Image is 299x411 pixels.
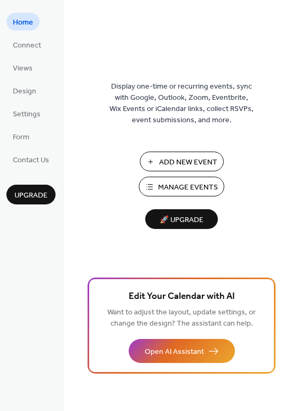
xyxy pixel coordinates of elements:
[6,128,36,145] a: Form
[13,86,36,97] span: Design
[13,109,41,120] span: Settings
[6,59,39,76] a: Views
[6,36,48,53] a: Connect
[13,17,33,28] span: Home
[13,40,41,51] span: Connect
[6,105,47,122] a: Settings
[14,190,48,201] span: Upgrade
[145,346,204,358] span: Open AI Assistant
[158,182,218,193] span: Manage Events
[139,177,224,196] button: Manage Events
[159,157,217,168] span: Add New Event
[140,152,224,171] button: Add New Event
[13,63,33,74] span: Views
[6,13,40,30] a: Home
[145,209,218,229] button: 🚀 Upgrade
[6,185,56,204] button: Upgrade
[6,82,43,99] a: Design
[6,151,56,168] a: Contact Us
[107,305,256,331] span: Want to adjust the layout, update settings, or change the design? The assistant can help.
[13,132,29,143] span: Form
[13,155,49,166] span: Contact Us
[129,339,235,363] button: Open AI Assistant
[109,81,254,126] span: Display one-time or recurring events, sync with Google, Outlook, Zoom, Eventbrite, Wix Events or ...
[152,213,211,227] span: 🚀 Upgrade
[129,289,235,304] span: Edit Your Calendar with AI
